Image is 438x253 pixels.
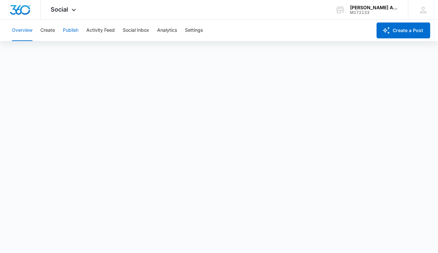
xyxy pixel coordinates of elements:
[185,20,203,41] button: Settings
[86,20,115,41] button: Activity Feed
[350,5,398,10] div: account name
[376,22,430,38] button: Create a Post
[350,10,398,15] div: account id
[51,6,68,13] span: Social
[123,20,149,41] button: Social Inbox
[12,20,32,41] button: Overview
[40,20,55,41] button: Create
[63,20,78,41] button: Publish
[157,20,177,41] button: Analytics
